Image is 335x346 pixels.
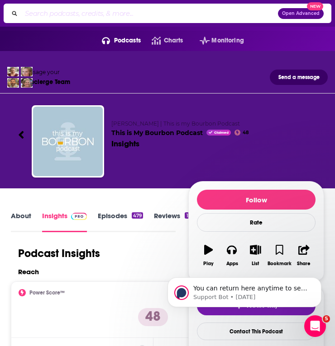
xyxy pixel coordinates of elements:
[98,211,143,232] a: Episodes479
[111,120,317,137] h2: This is My Bourbon Podcast
[33,107,103,176] img: This is My Bourbon Podcast
[21,67,33,76] img: Jules Profile
[7,67,19,76] img: Sydney Profile
[11,211,31,232] a: About
[111,120,240,127] span: [PERSON_NAME] | This is my Bourbon Podcast
[22,69,70,75] div: Message your
[71,213,87,220] img: Podchaser Pro
[42,211,87,232] a: InsightsPodchaser Pro
[154,258,335,322] iframe: Intercom notifications message
[18,267,39,276] h2: Reach
[189,33,244,48] button: open menu
[244,239,268,272] button: List
[141,33,183,48] a: Charts
[21,78,33,88] img: Barbara Profile
[197,323,316,340] a: Contact This Podcast
[185,212,189,219] div: 1
[164,34,183,47] span: Charts
[138,308,168,326] p: 48
[220,239,244,272] button: Apps
[154,211,189,232] a: Reviews1
[197,239,220,272] button: Play
[214,131,229,134] span: Claimed
[111,139,139,149] div: Insights
[307,2,323,11] span: New
[7,78,19,88] img: Jon Profile
[282,11,320,16] span: Open Advanced
[91,33,141,48] button: open menu
[323,315,330,323] span: 5
[114,34,141,47] span: Podcasts
[211,34,244,47] span: Monitoring
[267,239,292,272] button: Bookmark
[304,315,326,337] iframe: Intercom live chat
[197,190,316,210] button: Follow
[29,290,65,296] h2: Power Score™
[197,213,316,232] div: Rate
[22,78,70,86] div: Concierge Team
[292,239,316,272] button: Share
[18,247,100,260] h1: Podcast Insights
[270,70,328,85] button: Send a message
[21,6,278,21] input: Search podcasts, credits, & more...
[4,4,331,23] div: Search podcasts, credits, & more...
[243,131,249,135] span: 48
[278,8,324,19] button: Open AdvancedNew
[132,212,143,219] div: 479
